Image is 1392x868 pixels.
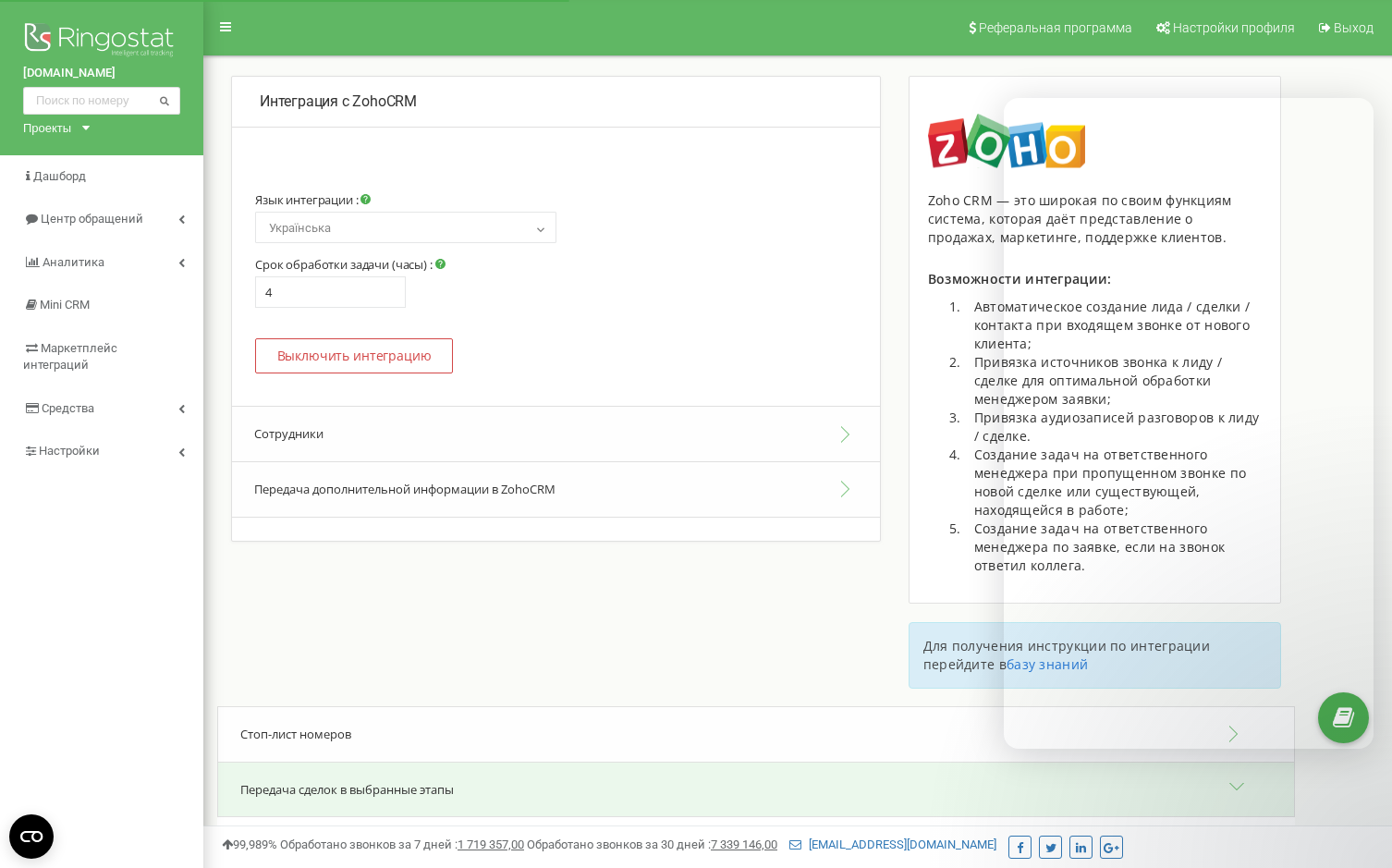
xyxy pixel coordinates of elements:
div: Проекты [23,119,71,137]
span: Обработано звонков за 30 дней : [527,837,777,851]
span: Передача сделок в выбранные этапы [240,781,454,798]
span: Українська [255,212,556,243]
span: Аналитика [43,255,104,269]
span: Дашборд [33,169,86,183]
label: Язык интеграции : [255,192,371,207]
label: Срок обработки задачи (часы) : [255,257,446,272]
p: Интеграция с ZohoCRM [260,92,852,113]
span: Українська [262,215,550,241]
a: [DOMAIN_NAME] [23,65,180,82]
button: Сотрудники [232,406,880,462]
button: Передача дополнительной информации в ZohoCRM [232,462,880,518]
li: Автоматическое создание лида / сделки / контакта при входящем звонке от нового клиента; [965,298,1263,353]
span: Выход [1334,20,1374,35]
input: Поиск по номеру [23,87,180,115]
span: Mini CRM [40,298,90,312]
li: Привязка аудиозаписей разговоров к лиду / сделке. [965,409,1263,446]
span: Настройки профиля [1173,20,1295,35]
span: Средства [42,401,94,415]
span: Маркетплейс интеграций [23,341,117,373]
div: Zoho CRM — это широкая по своим функциям система, которая даёт представление о продажах, маркетин... [928,191,1263,247]
span: Стоп-лист номеров [240,726,351,742]
li: Создание задач на ответственного менеджера по заявке, если на звонок ответил коллега. [965,520,1263,575]
img: image [928,114,1085,168]
button: Выключить интеграцию [255,338,453,373]
span: Центр обращений [41,212,143,226]
iframe: Intercom live chat [1004,98,1374,749]
u: 1 719 357,00 [458,837,524,851]
iframe: Intercom live chat [1329,764,1374,808]
span: Обработано звонков за 7 дней : [280,837,524,851]
span: 99,989% [222,837,277,851]
span: Реферальная программа [979,20,1132,35]
p: Возможности интеграции: [928,270,1263,288]
img: Ringostat logo [23,18,180,65]
li: Создание задач на ответственного менеджера при пропущенном звонке по новой сделке или существующе... [965,446,1263,520]
li: Привязка источников звонка к лиду / сделке для оптимальной обработки менеджером заявки; [965,353,1263,409]
a: [EMAIL_ADDRESS][DOMAIN_NAME] [789,837,996,851]
u: 7 339 146,00 [711,837,777,851]
button: Open CMP widget [9,814,54,859]
span: Настройки [39,444,100,458]
p: Для получения инструкции по интеграции перейдите в [923,637,1267,674]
